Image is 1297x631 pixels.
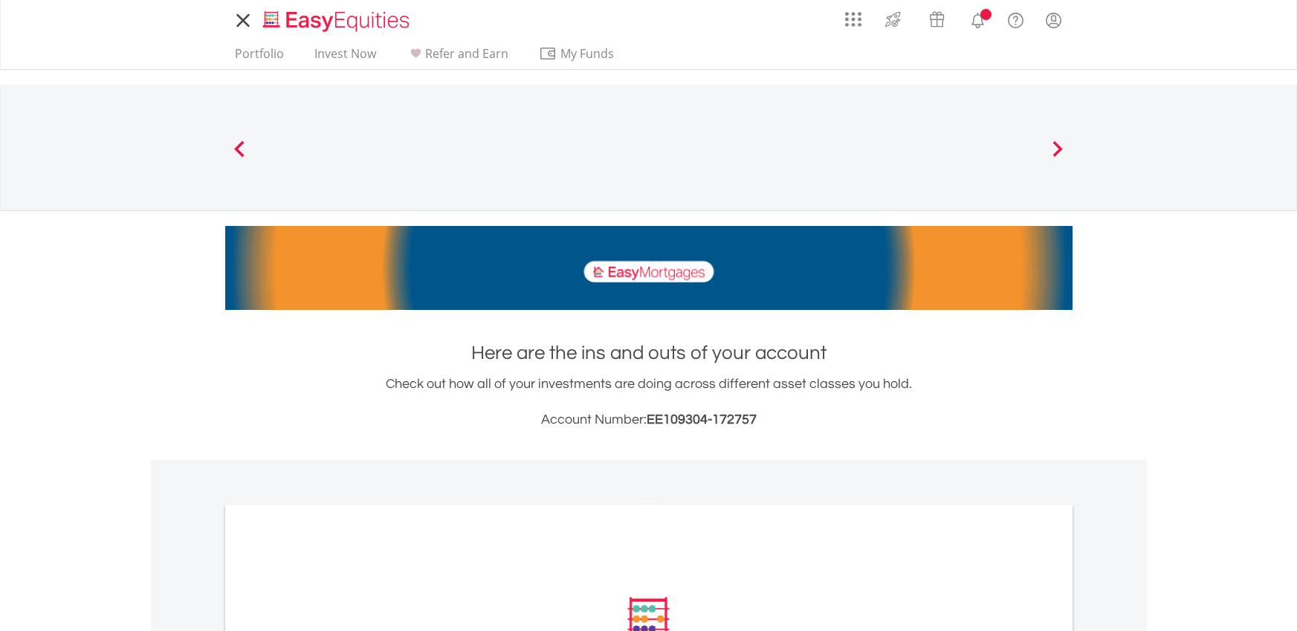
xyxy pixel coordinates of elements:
h1: Here are the ins and outs of your account [225,340,1073,366]
span: My Funds [539,44,636,63]
a: Notifications [959,4,997,33]
a: Vouchers [915,4,959,31]
a: Home page [257,4,415,33]
a: Invest Now [308,46,382,69]
img: thrive-v2.svg [881,7,905,31]
img: grid-menu-icon.svg [845,11,861,27]
a: AppsGrid [835,4,871,27]
a: FAQ's and Support [997,4,1035,33]
img: EasyMortage Promotion Banner [225,226,1073,310]
img: vouchers-v2.svg [925,7,949,31]
a: Portfolio [229,46,290,69]
a: My Profile [1035,4,1073,36]
a: Refer and Earn [401,46,514,69]
h3: Account Number: [225,410,1073,430]
span: EE109304-172757 [647,412,757,427]
div: Check out how all of your investments are doing across different asset classes you hold. [225,374,1073,430]
img: EasyEquities_Logo.png [260,9,415,33]
span: Refer and Earn [425,45,508,62]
